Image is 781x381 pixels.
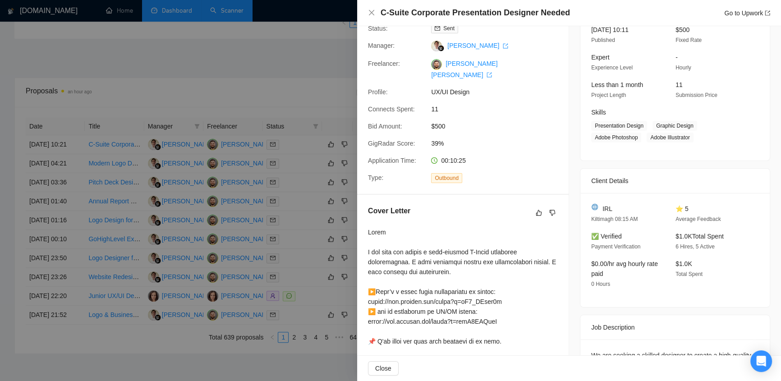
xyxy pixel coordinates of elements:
div: Client Details [591,169,759,193]
span: 0 Hours [591,281,610,287]
button: Close [368,361,399,376]
span: Outbound [431,173,462,183]
h5: Cover Letter [368,206,410,216]
span: Adobe Photoshop [591,133,641,142]
span: export [503,43,508,49]
div: Job Description [591,315,759,340]
span: 39% [431,138,566,148]
h4: C-Suite Corporate Presentation Designer Needed [381,7,570,18]
span: Less than 1 month [591,81,643,88]
span: Application Time: [368,157,416,164]
span: Type: [368,174,383,181]
span: Project Length [591,92,626,98]
span: Close [375,363,391,373]
span: Experience Level [591,64,633,71]
span: $0.00/hr avg hourly rate paid [591,260,658,277]
span: export [487,72,492,78]
span: Adobe Illustrator [647,133,693,142]
span: Freelancer: [368,60,400,67]
a: [PERSON_NAME] [PERSON_NAME] export [431,60,497,78]
span: Profile: [368,88,388,96]
span: like [536,209,542,216]
span: $1.0K [675,260,692,267]
span: Kiltimagh 08:15 AM [591,216,638,222]
span: Connects Spent: [368,106,415,113]
span: ⭐ 5 [675,205,689,212]
span: close [368,9,375,16]
span: Payment Verification [591,243,640,250]
img: c1LpPPpXUFQfqHdh5uvAxxCL6xvBDRGbk7PMXoohVK69s5MhFspjDeavDVuJLKNS3H [431,59,442,70]
span: 00:10:25 [441,157,466,164]
span: - [675,54,678,61]
span: GigRadar Score: [368,140,415,147]
span: clock-circle [431,157,437,164]
button: like [533,207,544,218]
span: Presentation Design [591,121,647,131]
span: Hourly [675,64,691,71]
span: $1.0K Total Spent [675,233,724,240]
span: Sent [443,25,455,32]
button: Close [368,9,375,17]
span: ✅ Verified [591,233,622,240]
span: [DATE] 10:11 [591,26,629,33]
span: Expert [591,54,609,61]
img: 🌐 [592,204,598,210]
span: export [765,10,770,16]
div: Open Intercom Messenger [750,350,772,372]
span: dislike [549,209,556,216]
span: mail [435,26,440,31]
a: Go to Upworkexport [724,9,770,17]
img: gigradar-bm.png [438,45,444,51]
span: 11 [675,81,683,88]
span: Published [591,37,615,43]
span: Submission Price [675,92,717,98]
span: Graphic Design [652,121,697,131]
span: 6 Hires, 5 Active [675,243,715,250]
span: $500 [675,26,689,33]
button: dislike [547,207,558,218]
span: Average Feedback [675,216,721,222]
span: Total Spent [675,271,703,277]
span: Fixed Rate [675,37,702,43]
span: Status: [368,25,388,32]
span: Manager: [368,42,395,49]
span: Skills [591,109,606,116]
span: IRL [602,204,612,214]
span: $500 [431,121,566,131]
a: [PERSON_NAME] export [447,42,508,49]
span: UX/UI Design [431,87,566,97]
span: Bid Amount: [368,123,402,130]
span: 11 [431,104,566,114]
